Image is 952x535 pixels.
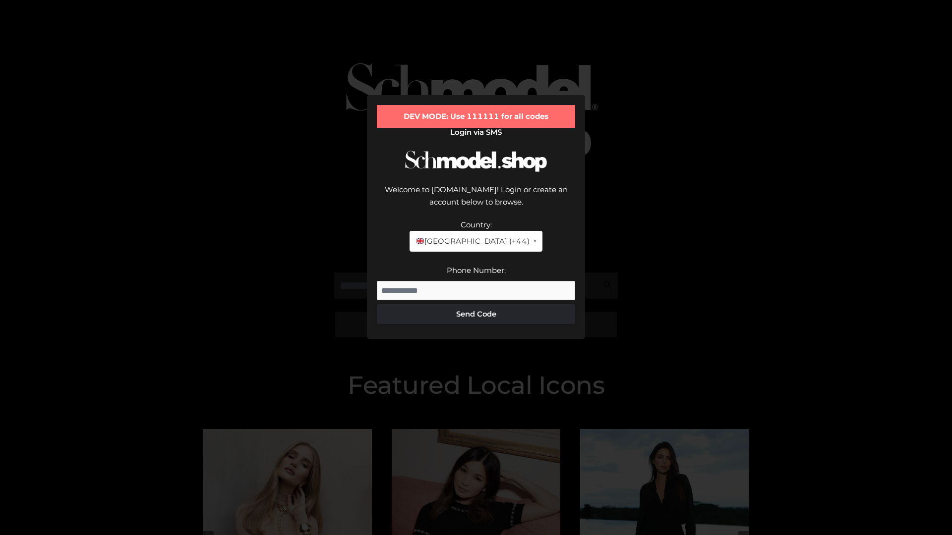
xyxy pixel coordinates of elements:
button: Send Code [377,304,575,324]
label: Country: [461,220,492,229]
div: DEV MODE: Use 111111 for all codes [377,105,575,128]
div: Welcome to [DOMAIN_NAME]! Login or create an account below to browse. [377,183,575,218]
h2: Login via SMS [377,128,575,137]
img: Schmodel Logo [402,142,550,181]
label: Phone Number: [447,266,506,275]
img: 🇬🇧 [416,237,424,245]
span: [GEOGRAPHIC_DATA] (+44) [416,235,529,248]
